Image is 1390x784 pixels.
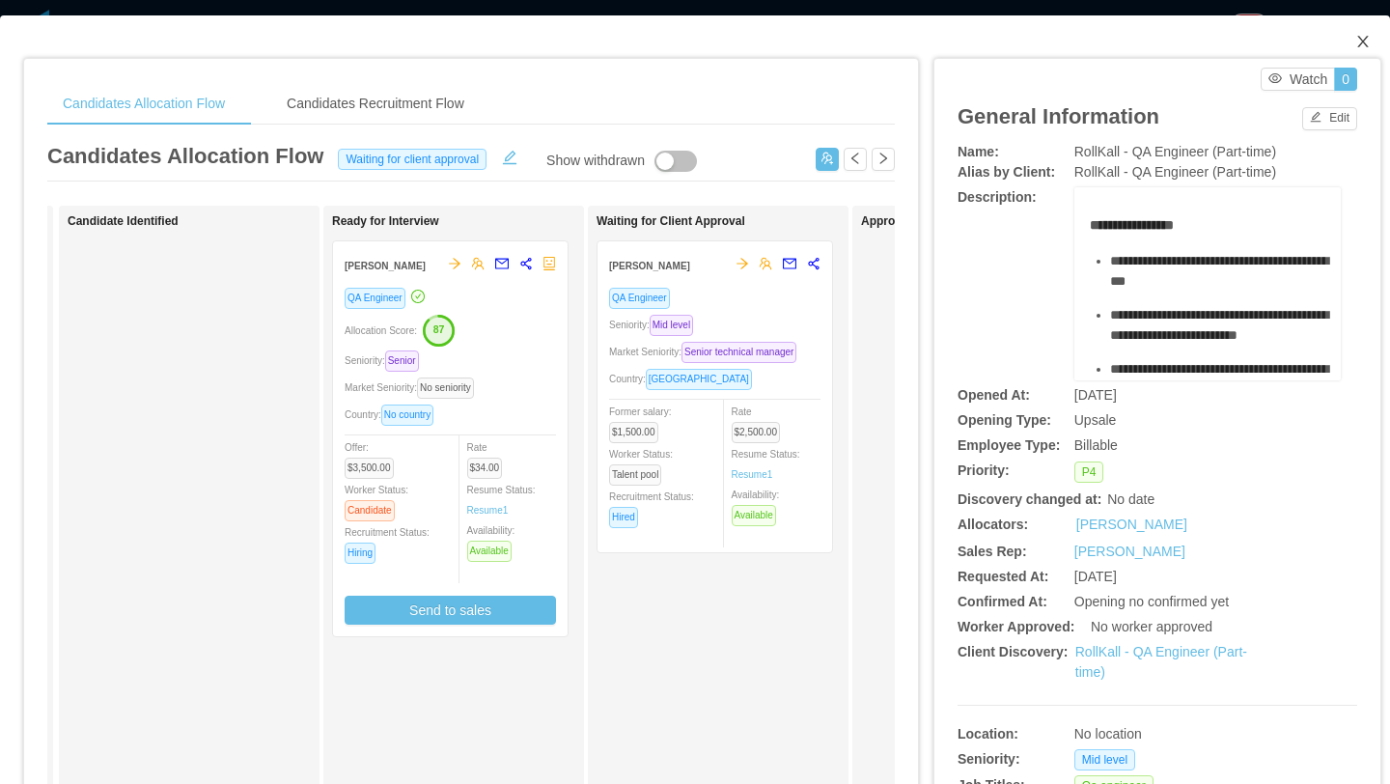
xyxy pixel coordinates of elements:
[385,350,419,372] span: Senior
[1074,164,1276,180] span: RollKall - QA Engineer (Part-time)
[759,257,772,270] span: team
[417,378,474,399] span: No seniority
[861,214,1131,229] h1: Approved
[345,409,441,420] span: Country:
[1074,387,1117,403] span: [DATE]
[609,261,690,271] strong: [PERSON_NAME]
[494,146,525,165] button: icon: edit
[958,437,1060,453] b: Employee Type:
[609,320,701,330] span: Seniority:
[1075,644,1247,680] a: RollKall - QA Engineer (Part-time)
[1107,491,1154,507] span: No date
[338,149,486,170] span: Waiting for client approval
[1334,68,1357,91] button: 0
[448,257,461,270] span: arrow-right
[345,500,395,521] span: Candidate
[47,140,323,172] article: Candidates Allocation Flow
[271,82,480,126] div: Candidates Recruitment Flow
[732,406,789,437] span: Rate
[732,505,776,526] span: Available
[816,148,839,171] button: icon: usergroup-add
[958,491,1101,507] b: Discovery changed at:
[772,249,797,280] button: mail
[958,144,999,159] b: Name:
[958,164,1055,180] b: Alias by Client:
[1074,437,1118,453] span: Billable
[542,257,556,270] span: robot
[345,382,482,393] span: Market Seniority:
[958,189,1037,205] b: Description:
[1076,515,1187,535] a: [PERSON_NAME]
[958,517,1028,532] b: Allocators:
[519,257,533,270] span: share-alt
[345,543,375,564] span: Hiring
[1074,569,1117,584] span: [DATE]
[345,261,426,271] strong: [PERSON_NAME]
[609,347,804,357] span: Market Seniority:
[47,82,240,126] div: Candidates Allocation Flow
[1074,594,1229,609] span: Opening no confirmed yet
[844,148,867,171] button: icon: left
[485,249,510,280] button: mail
[345,485,408,516] span: Worker Status:
[609,449,673,480] span: Worker Status:
[1074,544,1185,559] a: [PERSON_NAME]
[1355,34,1371,49] i: icon: close
[345,442,402,473] span: Offer:
[736,257,749,270] span: arrow-right
[958,594,1047,609] b: Confirmed At:
[411,290,425,303] i: icon: check-circle
[467,503,509,518] a: Resume1
[471,257,485,270] span: team
[732,449,800,480] span: Resume Status:
[609,464,661,486] span: Talent pool
[609,491,694,522] span: Recruitment Status:
[646,369,752,390] span: [GEOGRAPHIC_DATA]
[650,315,693,336] span: Mid level
[467,458,503,479] span: $34.00
[1091,619,1212,634] span: No worker approved
[609,288,670,309] span: QA Engineer
[68,214,338,229] h1: Candidate Identified
[958,751,1020,767] b: Seniority:
[345,355,427,366] span: Seniority:
[1302,107,1357,130] button: icon: editEdit
[609,507,638,528] span: Hired
[1090,215,1326,408] div: rdw-editor
[345,325,417,336] span: Allocation Score:
[732,422,781,443] span: $2,500.00
[958,462,1010,478] b: Priority:
[467,525,519,556] span: Availability:
[345,288,405,309] span: QA Engineer
[1074,724,1274,744] div: No location
[381,405,433,426] span: No country
[1336,15,1390,70] button: Close
[958,544,1027,559] b: Sales Rep:
[597,214,867,229] h1: Waiting for Client Approval
[609,422,658,443] span: $1,500.00
[467,442,511,473] span: Rate
[345,458,394,479] span: $3,500.00
[345,596,556,625] button: Send to sales
[609,374,760,384] span: Country:
[1074,462,1104,483] span: P4
[958,412,1051,428] b: Opening Type:
[1074,749,1135,770] span: Mid level
[1074,144,1276,159] span: RollKall - QA Engineer (Part-time)
[433,323,445,335] text: 87
[409,289,427,304] a: icon: check-circle
[807,257,820,270] span: share-alt
[732,467,773,482] a: Resume1
[958,619,1074,634] b: Worker Approved:
[1074,187,1341,380] div: rdw-wrapper
[467,541,512,562] span: Available
[958,726,1018,742] b: Location:
[958,100,1159,132] article: General Information
[681,342,796,363] span: Senior technical manager
[872,148,895,171] button: icon: right
[609,406,671,437] span: Former salary:
[467,485,536,516] span: Resume Status:
[958,569,1048,584] b: Requested At:
[332,214,602,229] h1: Ready for Interview
[1074,412,1117,428] span: Upsale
